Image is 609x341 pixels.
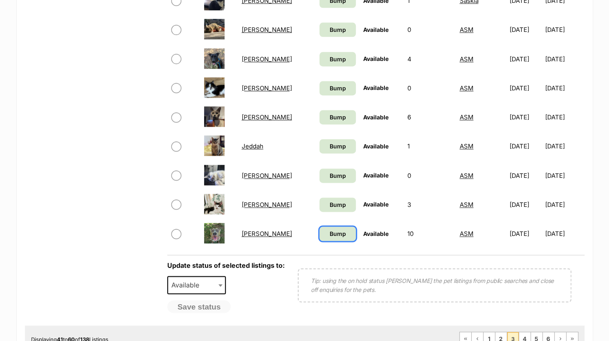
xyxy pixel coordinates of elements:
[506,162,544,190] td: [DATE]
[404,132,456,160] td: 1
[167,276,226,294] span: Available
[404,191,456,219] td: 3
[329,171,346,180] span: Bump
[363,143,389,150] span: Available
[404,45,456,73] td: 4
[459,26,473,34] a: ASM
[459,172,473,179] a: ASM
[545,132,583,160] td: [DATE]
[363,114,389,121] span: Available
[329,25,346,34] span: Bump
[506,220,544,248] td: [DATE]
[545,45,583,73] td: [DATE]
[459,55,473,63] a: ASM
[506,191,544,219] td: [DATE]
[242,113,292,121] a: [PERSON_NAME]
[329,84,346,92] span: Bump
[363,230,389,237] span: Available
[329,229,346,238] span: Bump
[404,162,456,190] td: 0
[319,227,356,241] a: Bump
[404,220,456,248] td: 10
[363,84,389,91] span: Available
[545,103,583,131] td: [DATE]
[319,110,356,124] a: Bump
[319,22,356,37] a: Bump
[363,172,389,179] span: Available
[363,26,389,33] span: Available
[329,200,346,209] span: Bump
[242,26,292,34] a: [PERSON_NAME]
[459,113,473,121] a: ASM
[459,84,473,92] a: ASM
[363,55,389,62] span: Available
[545,74,583,102] td: [DATE]
[242,142,263,150] a: Jeddah
[506,45,544,73] td: [DATE]
[545,220,583,248] td: [DATE]
[311,276,558,294] p: Tip: using the on hold status [PERSON_NAME] the pet listings from public searches and close off e...
[363,201,389,208] span: Available
[459,201,473,209] a: ASM
[204,194,225,214] img: Jesse
[545,16,583,44] td: [DATE]
[167,300,231,313] button: Save status
[545,191,583,219] td: [DATE]
[168,279,207,291] span: Available
[506,16,544,44] td: [DATE]
[204,223,225,243] img: Joe
[329,113,346,121] span: Bump
[319,168,356,183] a: Bump
[459,142,473,150] a: ASM
[404,74,456,102] td: 0
[404,103,456,131] td: 6
[319,81,356,95] a: Bump
[506,103,544,131] td: [DATE]
[242,172,292,179] a: [PERSON_NAME]
[242,201,292,209] a: [PERSON_NAME]
[506,132,544,160] td: [DATE]
[404,16,456,44] td: 0
[545,162,583,190] td: [DATE]
[242,55,292,63] a: [PERSON_NAME]
[459,230,473,238] a: ASM
[167,261,285,269] label: Update status of selected listings to:
[319,52,356,66] a: Bump
[329,55,346,63] span: Bump
[242,230,292,238] a: [PERSON_NAME]
[319,197,356,212] a: Bump
[242,84,292,92] a: [PERSON_NAME]
[319,139,356,153] a: Bump
[329,142,346,150] span: Bump
[506,74,544,102] td: [DATE]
